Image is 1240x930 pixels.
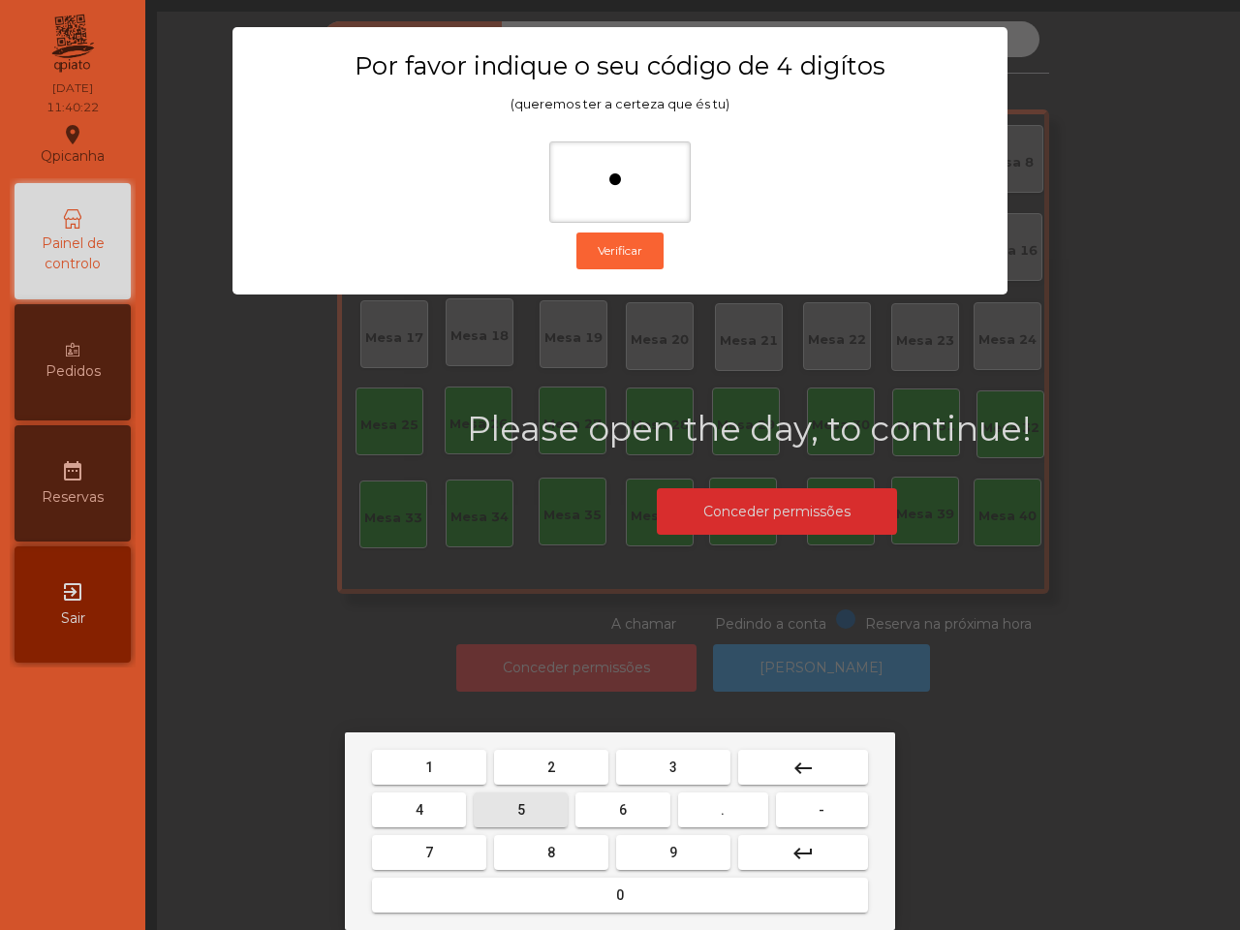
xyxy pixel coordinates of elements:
span: 6 [619,802,627,818]
span: 7 [425,845,433,860]
button: 8 [494,835,608,870]
button: 2 [494,750,608,785]
button: 5 [474,792,568,827]
button: 6 [575,792,669,827]
button: 1 [372,750,486,785]
button: 0 [372,878,868,913]
span: 1 [425,759,433,775]
span: 2 [547,759,555,775]
button: 7 [372,835,486,870]
button: - [776,792,868,827]
mat-icon: keyboard_backspace [791,757,815,780]
button: . [678,792,768,827]
button: Verificar [576,232,664,269]
span: 0 [616,887,624,903]
span: . [721,802,725,818]
span: 5 [517,802,525,818]
h3: Por favor indique o seu código de 4 digítos [270,50,970,81]
button: 9 [616,835,730,870]
button: 4 [372,792,466,827]
span: 9 [669,845,677,860]
button: 3 [616,750,730,785]
span: 4 [416,802,423,818]
span: (queremos ter a certeza que és tu) [511,97,729,111]
span: 3 [669,759,677,775]
mat-icon: keyboard_return [791,842,815,865]
span: - [819,802,824,818]
span: 8 [547,845,555,860]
